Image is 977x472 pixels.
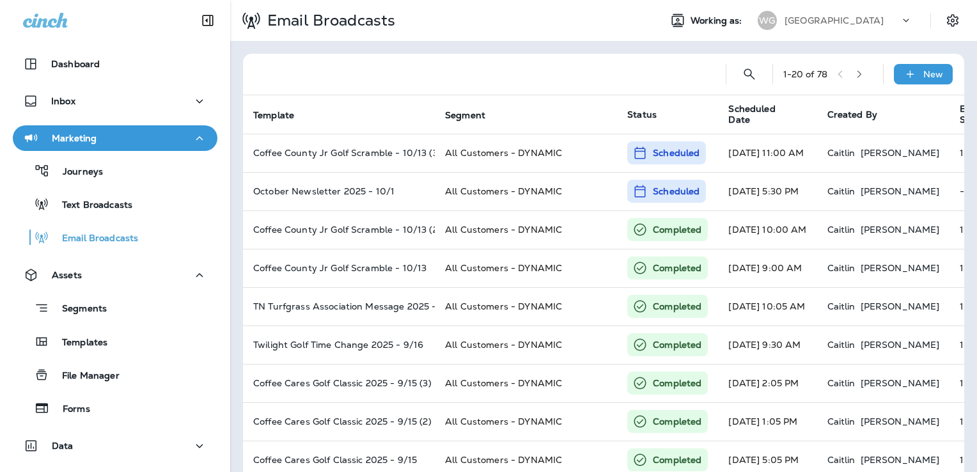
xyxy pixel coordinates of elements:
span: Working as: [691,15,745,26]
td: [DATE] 10:05 AM [718,287,817,326]
button: Forms [13,395,217,421]
p: [PERSON_NAME] [861,186,940,196]
p: [PERSON_NAME] [861,455,940,465]
p: Completed [653,223,701,236]
p: Templates [49,337,107,349]
p: Completed [653,415,701,428]
td: [DATE] 2:05 PM [718,364,817,402]
span: All Customers - DYNAMIC [445,262,562,274]
span: All Customers - DYNAMIC [445,416,562,427]
button: Inbox [13,88,217,114]
span: Status [627,109,657,120]
span: All Customers - DYNAMIC [445,147,562,159]
span: All Customers - DYNAMIC [445,454,562,466]
button: Marketing [13,125,217,151]
p: Inbox [51,96,75,106]
p: Completed [653,262,701,274]
p: [PERSON_NAME] [861,224,940,235]
p: Segments [49,303,107,316]
p: Coffee Cares Golf Classic 2025 - 9/15 [253,455,425,465]
p: TN Turfgrass Association Message 2025 - 9/15 [253,301,425,311]
td: [DATE] 5:30 PM [718,172,817,210]
span: Segment [445,110,485,121]
button: Assets [13,262,217,288]
span: All Customers - DYNAMIC [445,185,562,197]
button: Templates [13,328,217,355]
span: Segment [445,109,502,121]
p: Caitlin [827,301,856,311]
div: 1 - 20 of 78 [783,69,827,79]
p: Data [52,441,74,451]
button: Text Broadcasts [13,191,217,217]
span: Created By [827,109,877,120]
p: [PERSON_NAME] [861,340,940,350]
p: [PERSON_NAME] [861,416,940,427]
button: Settings [941,9,964,32]
p: Caitlin [827,378,856,388]
span: Scheduled Date [728,104,811,125]
p: [PERSON_NAME] [861,263,940,273]
p: Completed [653,300,701,313]
span: Template [253,109,311,121]
p: [PERSON_NAME] [861,148,940,158]
p: Completed [653,453,701,466]
span: Scheduled Date [728,104,795,125]
p: [PERSON_NAME] [861,378,940,388]
p: Assets [52,270,82,280]
td: [DATE] 9:00 AM [718,249,817,287]
p: Dashboard [51,59,100,69]
p: Caitlin [827,224,856,235]
p: [GEOGRAPHIC_DATA] [785,15,884,26]
p: Caitlin [827,416,856,427]
p: Completed [653,338,701,351]
button: Data [13,433,217,459]
p: Text Broadcasts [49,200,132,212]
p: Journeys [50,166,103,178]
p: Forms [50,404,90,416]
p: Caitlin [827,340,856,350]
span: All Customers - DYNAMIC [445,339,562,350]
p: October Newsletter 2025 - 10/1 [253,186,425,196]
button: Journeys [13,157,217,184]
p: New [923,69,943,79]
p: Caitlin [827,263,856,273]
td: [DATE] 11:00 AM [718,134,817,172]
button: Collapse Sidebar [190,8,226,33]
button: Segments [13,294,217,322]
p: Coffee County Jr Golf Scramble - 10/13 (2) [253,224,425,235]
span: All Customers - DYNAMIC [445,377,562,389]
td: [DATE] 1:05 PM [718,402,817,441]
span: All Customers - DYNAMIC [445,224,562,235]
p: Completed [653,377,701,389]
p: Email Broadcasts [49,233,138,245]
div: WG [758,11,777,30]
p: Scheduled [653,185,700,198]
p: File Manager [49,370,120,382]
button: Email Broadcasts [13,224,217,251]
p: Marketing [52,133,97,143]
p: Coffee Cares Golf Classic 2025 - 9/15 (3) [253,378,425,388]
span: All Customers - DYNAMIC [445,301,562,312]
button: Search Email Broadcasts [737,61,762,87]
p: [PERSON_NAME] [861,301,940,311]
td: [DATE] 9:30 AM [718,326,817,364]
p: Coffee County Jr Golf Scramble - 10/13 [253,263,425,273]
p: Email Broadcasts [262,11,395,30]
button: File Manager [13,361,217,388]
p: Twilight Golf Time Change 2025 - 9/16 [253,340,425,350]
p: Coffee Cares Golf Classic 2025 - 9/15 (2) [253,416,425,427]
p: Coffee County Jr Golf Scramble - 10/13 (3) [253,148,425,158]
button: Dashboard [13,51,217,77]
p: Scheduled [653,146,700,159]
p: Caitlin [827,148,856,158]
span: Template [253,110,294,121]
p: Caitlin [827,455,856,465]
td: [DATE] 10:00 AM [718,210,817,249]
p: Caitlin [827,186,856,196]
